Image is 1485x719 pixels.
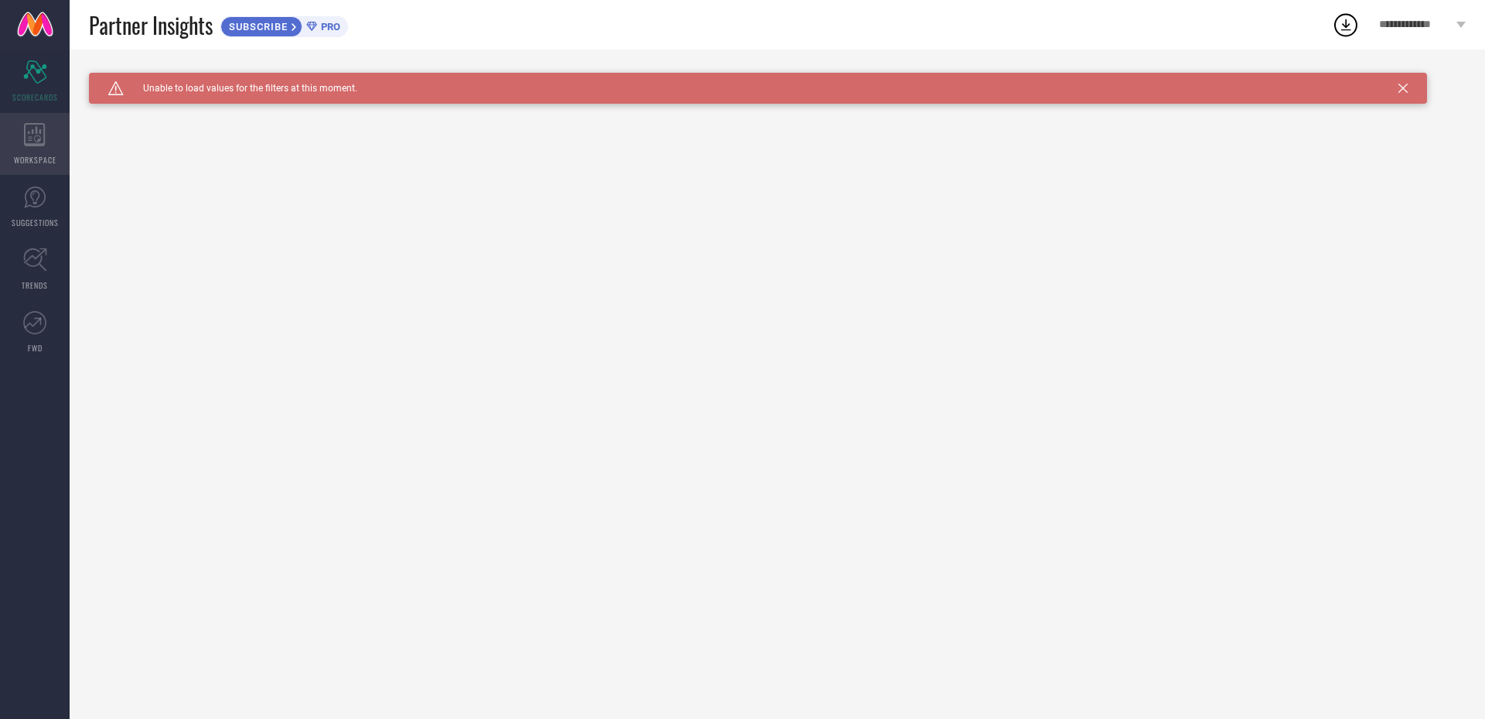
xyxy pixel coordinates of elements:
span: SCORECARDS [12,91,58,103]
span: FWD [28,342,43,354]
span: TRENDS [22,279,48,291]
a: SUBSCRIBEPRO [220,12,348,37]
span: WORKSPACE [14,154,56,166]
span: SUGGESTIONS [12,217,59,228]
span: SUBSCRIBE [221,21,292,33]
div: Unable to load filters at this moment. Please try later. [89,73,1466,85]
span: Partner Insights [89,9,213,41]
span: Unable to load values for the filters at this moment. [124,83,357,94]
span: PRO [317,21,340,33]
div: Open download list [1332,11,1360,39]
